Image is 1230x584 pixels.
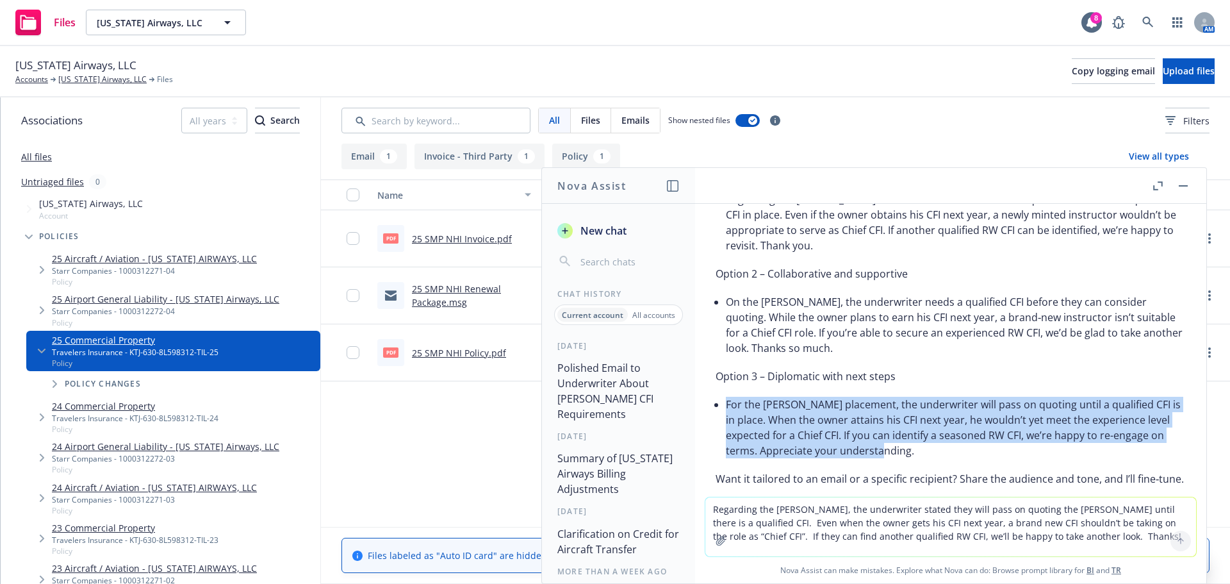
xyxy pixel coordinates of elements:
[347,232,359,245] input: Toggle Row Selected
[52,562,257,575] a: 23 Aircraft / Aviation - [US_STATE] AIRWAYS, LLC
[52,265,257,276] div: Starr Companies - 1000312271-04
[581,113,600,127] span: Files
[52,413,218,424] div: Travelers Insurance - KTJ-630-8L598312-TIL-24
[726,292,1186,358] li: On the [PERSON_NAME], the underwriter needs a qualified CFI before they can consider quoting. Whi...
[347,188,359,201] input: Select all
[1086,565,1094,576] a: BI
[412,347,506,359] a: 25 SMP NHI Policy.pdf
[347,289,359,302] input: Toggle Row Selected
[552,144,620,169] button: Policy
[255,108,300,133] button: SearchSearch
[52,358,218,369] span: Policy
[668,115,730,126] span: Show nested files
[578,253,680,271] input: Search chats
[52,306,279,317] div: Starr Companies - 1000312272-04
[632,310,675,321] p: All accounts
[89,174,106,189] div: 0
[542,566,695,577] div: More than a week ago
[1072,58,1155,84] button: Copy logging email
[15,74,48,85] a: Accounts
[542,340,695,351] div: [DATE]
[347,346,359,359] input: Toggle Row Selected
[52,481,257,494] a: 24 Aircraft / Aviation - [US_STATE] AIRWAYS, LLC
[412,233,512,245] a: 25 SMP NHI Invoice.pdf
[1163,58,1215,84] button: Upload files
[1202,345,1217,360] a: more
[39,197,143,210] span: [US_STATE] Airways, LLC
[65,380,141,388] span: Policy changes
[552,522,685,561] button: Clarification on Credit for Aircraft Transfer
[52,546,218,556] span: Policy
[518,149,535,163] div: 1
[552,356,685,426] button: Polished Email to Underwriter About [PERSON_NAME] CFI Requirements
[52,292,279,306] a: 25 Airport General Liability - [US_STATE] Airways, LLC
[562,310,623,321] p: Current account
[549,113,560,127] span: All
[552,219,685,242] button: New chat
[52,505,257,516] span: Policy
[52,347,218,358] div: Travelers Insurance - KTJ-630-8L598312-TIL-25
[377,188,517,202] div: Name
[383,233,398,243] span: pdf
[1163,65,1215,77] span: Upload files
[86,10,246,35] button: [US_STATE] Airways, LLC
[716,266,1186,281] p: Option 2 – Collaborative and supportive
[1106,10,1131,35] a: Report a Bug
[97,16,208,29] span: [US_STATE] Airways, LLC
[58,74,147,85] a: [US_STATE] Airways, LLC
[52,453,279,464] div: Starr Companies - 1000312272-03
[1090,12,1102,24] div: 8
[536,179,700,210] button: File type
[542,288,695,299] div: Chat History
[1202,231,1217,246] a: more
[1111,565,1121,576] a: TR
[52,521,218,535] a: 23 Commercial Property
[10,4,81,40] a: Files
[341,108,530,133] input: Search by keyword...
[39,233,79,240] span: Policies
[1135,10,1161,35] a: Search
[52,494,257,505] div: Starr Companies - 1000312271-03
[39,210,143,221] span: Account
[52,276,257,287] span: Policy
[52,464,279,475] span: Policy
[552,447,685,501] button: Summary of [US_STATE] Airways Billing Adjustments
[52,317,279,328] span: Policy
[726,394,1186,461] li: For the [PERSON_NAME] placement, the underwriter will pass on quoting until a qualified CFI is in...
[21,175,84,188] a: Untriaged files
[726,189,1186,256] li: Regarding the [PERSON_NAME]: the underwriter will decline to quote until there is a qualified CFI...
[593,149,611,163] div: 1
[716,471,1186,487] p: Want it tailored to an email or a specific recipient? Share the audience and tone, and I’ll fine‑...
[255,108,300,133] div: Search
[1165,108,1209,133] button: Filters
[1202,288,1217,303] a: more
[368,549,637,562] span: Files labeled as "Auto ID card" are hidden.
[21,151,52,163] a: All files
[557,178,627,194] h1: Nova Assist
[716,369,1186,384] p: Option 3 – Diplomatic with next steps
[700,557,1201,583] span: Nova Assist can make mistakes. Explore what Nova can do: Browse prompt library for and
[578,223,627,238] span: New chat
[542,506,695,517] div: [DATE]
[21,112,83,129] span: Associations
[1165,114,1209,128] span: Filters
[15,57,136,74] span: [US_STATE] Airways, LLC
[1108,144,1209,169] button: View all types
[52,399,218,413] a: 24 Commercial Property
[1072,65,1155,77] span: Copy logging email
[414,144,545,169] button: Invoice - Third Party
[255,115,265,126] svg: Search
[52,424,218,435] span: Policy
[380,149,397,163] div: 1
[52,535,218,546] div: Travelers Insurance - KTJ-630-8L598312-TIL-23
[383,347,398,357] span: pdf
[52,333,218,347] a: 25 Commercial Property
[341,144,407,169] button: Email
[52,440,279,453] a: 24 Airport General Liability - [US_STATE] Airways, LLC
[372,179,536,210] button: Name
[1165,10,1190,35] a: Switch app
[542,431,695,442] div: [DATE]
[157,74,173,85] span: Files
[412,283,501,308] a: 25 SMP NHI Renewal Package.msg
[621,113,650,127] span: Emails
